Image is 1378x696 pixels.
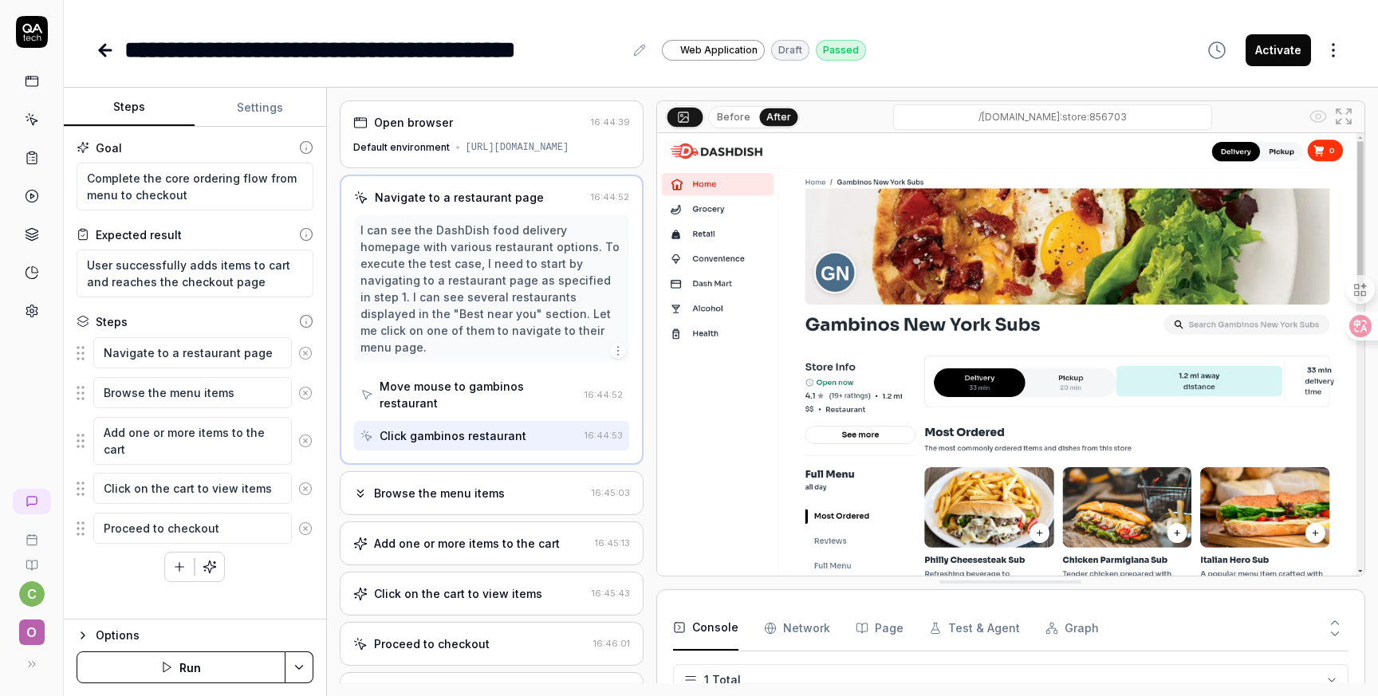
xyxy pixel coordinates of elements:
[591,116,630,128] time: 16:44:39
[592,588,630,599] time: 16:45:43
[96,226,182,243] div: Expected result
[77,651,285,683] button: Run
[856,606,904,651] button: Page
[354,372,629,418] button: Move mouse to gambinos restaurant16:44:52
[77,336,313,370] div: Suggestions
[195,88,325,127] button: Settings
[1305,104,1331,129] button: Show all interative elements
[292,473,319,505] button: Remove step
[680,43,758,57] span: Web Application
[673,606,738,651] button: Console
[466,140,569,155] div: [URL][DOMAIN_NAME]
[77,472,313,505] div: Suggestions
[1246,34,1311,66] button: Activate
[6,546,57,572] a: Documentation
[96,626,313,645] div: Options
[585,430,623,441] time: 16:44:53
[1331,104,1356,129] button: Open in full screen
[662,39,765,61] a: Web Application
[374,535,560,552] div: Add one or more items to the cart
[771,40,809,61] div: Draft
[353,140,450,155] div: Default environment
[816,40,866,61] div: Passed
[292,377,319,409] button: Remove step
[585,389,623,400] time: 16:44:52
[77,376,313,410] div: Suggestions
[593,638,630,649] time: 16:46:01
[77,626,313,645] button: Options
[292,513,319,545] button: Remove step
[374,485,505,501] div: Browse the menu items
[19,581,45,607] button: c
[374,635,490,652] div: Proceed to checkout
[96,140,122,156] div: Goal
[354,421,629,450] button: Click gambinos restaurant16:44:53
[6,521,57,546] a: Book a call with us
[764,606,830,651] button: Network
[6,607,57,648] button: o
[375,189,544,206] div: Navigate to a restaurant page
[657,133,1364,576] img: Screenshot
[380,427,526,444] div: Click gambinos restaurant
[360,222,623,356] div: I can see the DashDish food delivery homepage with various restaurant options. To execute the tes...
[591,191,629,203] time: 16:44:52
[592,487,630,498] time: 16:45:03
[64,88,195,127] button: Steps
[711,108,757,126] button: Before
[77,512,313,545] div: Suggestions
[595,537,630,549] time: 16:45:13
[759,108,797,125] button: After
[292,337,319,369] button: Remove step
[1198,34,1236,66] button: View version history
[292,425,319,457] button: Remove step
[13,489,51,514] a: New conversation
[1045,606,1099,651] button: Graph
[929,606,1020,651] button: Test & Agent
[96,313,128,330] div: Steps
[380,378,578,411] div: Move mouse to gambinos restaurant
[374,585,542,602] div: Click on the cart to view items
[19,619,45,645] span: o
[374,114,453,131] div: Open browser
[77,416,313,466] div: Suggestions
